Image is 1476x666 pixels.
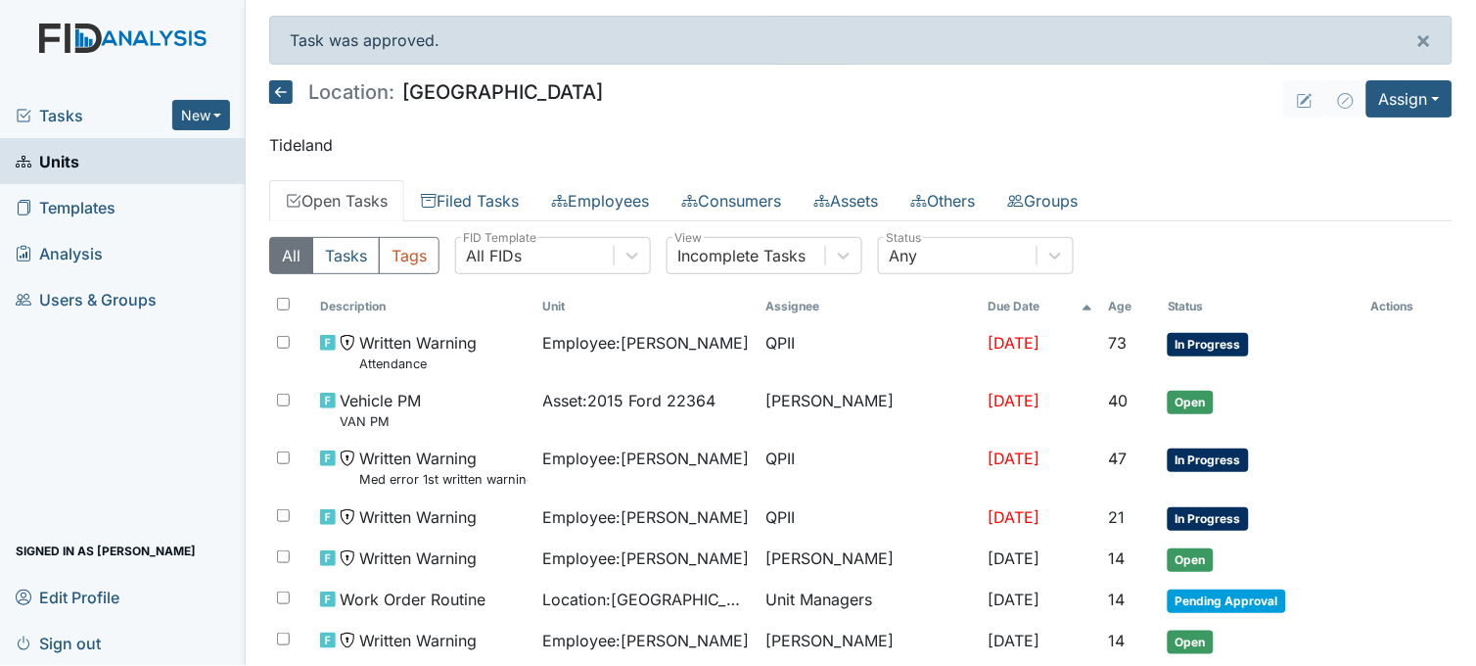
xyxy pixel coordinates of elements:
[1168,631,1214,654] span: Open
[895,180,992,221] a: Others
[798,180,895,221] a: Assets
[359,629,477,652] span: Written Warning
[1168,333,1249,357] span: In Progress
[16,192,115,222] span: Templates
[1101,290,1161,323] th: Toggle SortBy
[1109,631,1126,650] span: 14
[1168,590,1286,613] span: Pending Approval
[16,284,157,314] span: Users & Groups
[543,505,750,529] span: Employee : [PERSON_NAME]
[758,498,980,539] td: QPII
[543,389,716,412] span: Asset : 2015 Ford 22364
[404,180,535,221] a: Filed Tasks
[16,582,119,612] span: Edit Profile
[543,447,750,470] span: Employee : [PERSON_NAME]
[340,389,421,431] span: Vehicle PM VAN PM
[308,82,394,102] span: Location:
[543,331,750,355] span: Employee : [PERSON_NAME]
[1109,507,1126,527] span: 21
[359,505,477,529] span: Written Warning
[16,628,101,658] span: Sign out
[269,80,603,104] h5: [GEOGRAPHIC_DATA]
[269,180,404,221] a: Open Tasks
[1168,391,1214,414] span: Open
[359,470,527,489] small: Med error 1st written warning
[269,133,1453,157] p: Tideland
[989,449,1040,468] span: [DATE]
[666,180,798,221] a: Consumers
[677,244,806,267] div: Incomplete Tasks
[543,588,750,611] span: Location : [GEOGRAPHIC_DATA]
[889,244,917,267] div: Any
[989,391,1040,410] span: [DATE]
[989,631,1040,650] span: [DATE]
[1109,333,1128,353] span: 73
[758,439,980,497] td: QPII
[16,104,172,127] a: Tasks
[989,548,1040,568] span: [DATE]
[340,412,421,431] small: VAN PM
[535,290,758,323] th: Toggle SortBy
[1168,507,1249,531] span: In Progress
[379,237,439,274] button: Tags
[359,355,477,373] small: Attendance
[1363,290,1453,323] th: Actions
[543,629,750,652] span: Employee : [PERSON_NAME]
[269,237,313,274] button: All
[340,588,485,611] span: Work Order Routine
[269,16,1453,65] div: Task was approved.
[758,621,980,662] td: [PERSON_NAME]
[989,590,1040,609] span: [DATE]
[466,244,522,267] div: All FIDs
[1168,449,1249,472] span: In Progress
[1160,290,1363,323] th: Toggle SortBy
[758,290,980,323] th: Assignee
[359,447,527,489] span: Written Warning Med error 1st written warning
[172,100,231,130] button: New
[981,290,1101,323] th: Toggle SortBy
[758,381,980,439] td: [PERSON_NAME]
[758,539,980,580] td: [PERSON_NAME]
[1109,590,1126,609] span: 14
[535,180,666,221] a: Employees
[1416,25,1432,54] span: ×
[1109,391,1129,410] span: 40
[1397,17,1452,64] button: ×
[16,536,196,566] span: Signed in as [PERSON_NAME]
[359,331,477,373] span: Written Warning Attendance
[1109,449,1128,468] span: 47
[758,580,980,621] td: Unit Managers
[312,237,380,274] button: Tasks
[989,333,1040,353] span: [DATE]
[758,323,980,381] td: QPII
[269,237,439,274] div: Type filter
[16,238,103,268] span: Analysis
[1168,548,1214,572] span: Open
[277,298,290,310] input: Toggle All Rows Selected
[989,507,1040,527] span: [DATE]
[992,180,1094,221] a: Groups
[16,146,79,176] span: Units
[312,290,534,323] th: Toggle SortBy
[543,547,750,570] span: Employee : [PERSON_NAME]
[359,547,477,570] span: Written Warning
[1366,80,1453,118] button: Assign
[1109,548,1126,568] span: 14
